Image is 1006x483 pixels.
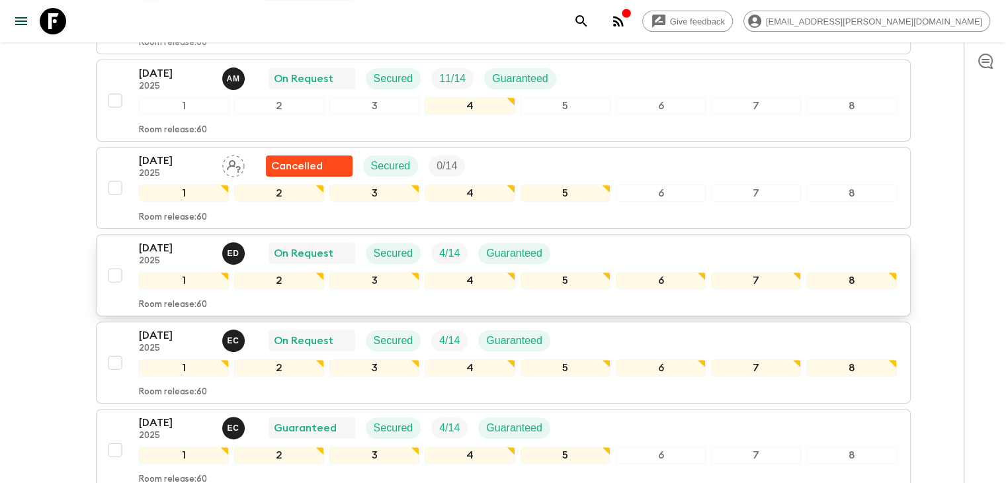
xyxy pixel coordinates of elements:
p: Room release: 60 [139,212,207,223]
p: 2025 [139,169,212,179]
div: 8 [806,359,896,376]
div: Trip Fill [429,155,465,177]
div: 6 [616,185,706,202]
div: 3 [329,272,419,289]
div: Secured [366,330,421,351]
div: 4 [425,97,515,114]
button: EC [222,329,247,352]
a: Give feedback [642,11,733,32]
p: 11 / 14 [439,71,466,87]
div: Trip Fill [431,68,474,89]
div: 4 [425,272,515,289]
button: EC [222,417,247,439]
div: 6 [616,447,706,464]
div: 8 [806,447,896,464]
div: 5 [521,447,610,464]
span: Assign pack leader [222,159,245,169]
span: Eduardo Caravaca [222,421,247,431]
p: Secured [374,71,413,87]
div: 5 [521,272,610,289]
div: 6 [616,359,706,376]
div: 7 [711,97,801,114]
p: Secured [371,158,411,174]
span: Give feedback [663,17,732,26]
div: 4 [425,447,515,464]
button: [DATE]2025Allan MoralesOn RequestSecuredTrip FillGuaranteed12345678Room release:60 [96,60,911,142]
p: Room release: 60 [139,125,207,136]
button: [DATE]2025Eduardo Caravaca On RequestSecuredTrip FillGuaranteed12345678Room release:60 [96,322,911,404]
div: 8 [806,97,896,114]
div: 3 [329,185,419,202]
p: E C [228,335,239,346]
button: search adventures [568,8,595,34]
div: Trip Fill [431,417,468,439]
div: 8 [806,185,896,202]
div: 4 [425,359,515,376]
div: 6 [616,97,706,114]
div: 1 [139,97,229,114]
button: [DATE]2025Assign pack leaderFlash Pack cancellationSecuredTrip Fill12345678Room release:60 [96,147,911,229]
p: Guaranteed [492,71,548,87]
div: 5 [521,359,610,376]
div: 4 [425,185,515,202]
p: Room release: 60 [139,38,207,48]
div: 2 [234,272,324,289]
p: 2025 [139,256,212,267]
p: On Request [274,333,333,349]
p: 4 / 14 [439,333,460,349]
div: 2 [234,185,324,202]
p: Room release: 60 [139,300,207,310]
p: [DATE] [139,153,212,169]
div: 6 [616,272,706,289]
p: A M [227,73,240,84]
p: [DATE] [139,415,212,431]
div: 3 [329,359,419,376]
p: 2025 [139,81,212,92]
div: 1 [139,447,229,464]
p: Secured [374,333,413,349]
p: Secured [374,420,413,436]
div: [EMAIL_ADDRESS][PERSON_NAME][DOMAIN_NAME] [743,11,990,32]
div: Trip Fill [431,330,468,351]
p: 2025 [139,343,212,354]
div: 1 [139,359,229,376]
div: Flash Pack cancellation [266,155,353,177]
span: [EMAIL_ADDRESS][PERSON_NAME][DOMAIN_NAME] [759,17,989,26]
p: 0 / 14 [437,158,457,174]
div: 1 [139,185,229,202]
div: Secured [366,417,421,439]
p: Cancelled [271,158,323,174]
p: Guaranteed [486,245,542,261]
div: 3 [329,447,419,464]
div: 2 [234,359,324,376]
p: [DATE] [139,66,212,81]
div: 5 [521,97,610,114]
div: 2 [234,447,324,464]
p: Guaranteed [274,420,337,436]
div: 8 [806,272,896,289]
span: Edwin Duarte Ríos [222,246,247,257]
p: 4 / 14 [439,245,460,261]
p: On Request [274,245,333,261]
div: 1 [139,272,229,289]
div: Secured [366,243,421,264]
button: AM [222,67,247,90]
p: Guaranteed [486,420,542,436]
div: 2 [234,97,324,114]
p: On Request [274,71,333,87]
p: Secured [374,245,413,261]
p: [DATE] [139,328,212,343]
button: menu [8,8,34,34]
p: Room release: 60 [139,387,207,398]
button: ED [222,242,247,265]
div: 7 [711,272,801,289]
div: 3 [329,97,419,114]
p: E C [228,423,239,433]
div: 7 [711,359,801,376]
p: 2025 [139,431,212,441]
div: 7 [711,447,801,464]
p: 4 / 14 [439,420,460,436]
p: Guaranteed [486,333,542,349]
div: Secured [363,155,419,177]
div: 7 [711,185,801,202]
